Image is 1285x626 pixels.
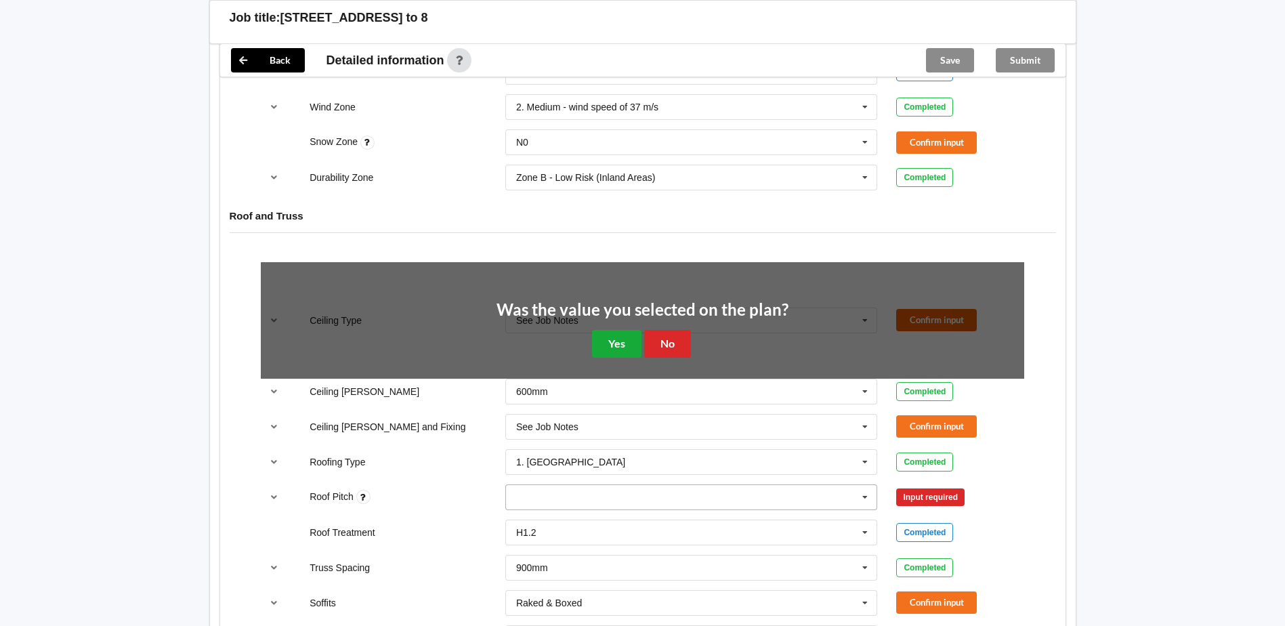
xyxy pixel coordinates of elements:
div: Completed [896,558,953,577]
div: 600mm [516,387,548,396]
div: Completed [896,382,953,401]
label: Ceiling [PERSON_NAME] [310,386,419,397]
label: Roof Pitch [310,491,356,502]
div: Completed [896,98,953,117]
button: No [644,330,691,358]
button: Confirm input [896,591,977,614]
div: 2. Medium - wind speed of 37 m/s [516,102,658,112]
button: reference-toggle [261,95,287,119]
div: H1.2 [516,528,536,537]
label: Snow Zone [310,136,360,147]
div: Completed [896,523,953,542]
h2: Was the value you selected on the plan? [497,299,788,320]
button: reference-toggle [261,591,287,615]
button: Yes [592,330,641,358]
div: Zone B - Low Risk (Inland Areas) [516,173,655,182]
label: Soffits [310,598,336,608]
label: Durability Zone [310,172,373,183]
button: reference-toggle [261,485,287,509]
label: Wind Zone [310,102,356,112]
button: reference-toggle [261,379,287,404]
label: Roof Treatment [310,527,375,538]
button: reference-toggle [261,556,287,580]
div: Raked & Boxed [516,598,582,608]
label: Roofing Type [310,457,365,467]
div: 1. [GEOGRAPHIC_DATA] [516,457,625,467]
div: 900mm [516,563,548,572]
button: Confirm input [896,131,977,154]
span: Detailed information [326,54,444,66]
div: Completed [896,453,953,472]
label: Truss Spacing [310,562,370,573]
div: Input required [896,488,965,506]
div: Completed [896,168,953,187]
button: reference-toggle [261,450,287,474]
button: reference-toggle [261,165,287,190]
h3: [STREET_ADDRESS] to 8 [280,10,428,26]
h3: Job title: [230,10,280,26]
h4: Roof and Truss [230,209,1056,222]
div: N0 [516,138,528,147]
button: Confirm input [896,415,977,438]
button: reference-toggle [261,415,287,439]
label: Ceiling [PERSON_NAME] and Fixing [310,421,465,432]
button: Back [231,48,305,72]
div: See Job Notes [516,422,578,432]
